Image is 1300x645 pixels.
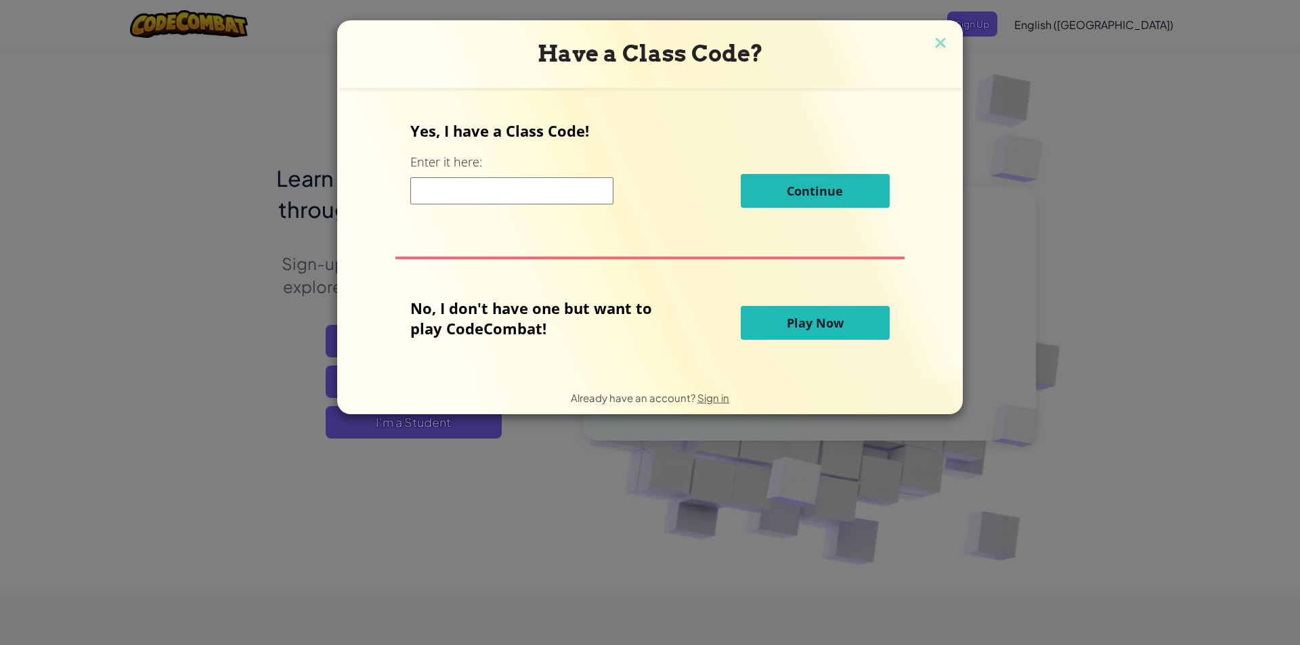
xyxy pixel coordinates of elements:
[538,40,763,67] span: Have a Class Code?
[410,298,672,338] p: No, I don't have one but want to play CodeCombat!
[410,120,889,141] p: Yes, I have a Class Code!
[697,391,729,404] a: Sign in
[741,174,890,208] button: Continue
[741,306,890,340] button: Play Now
[410,154,482,171] label: Enter it here:
[571,391,697,404] span: Already have an account?
[787,183,843,199] span: Continue
[787,315,844,331] span: Play Now
[932,34,949,54] img: close icon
